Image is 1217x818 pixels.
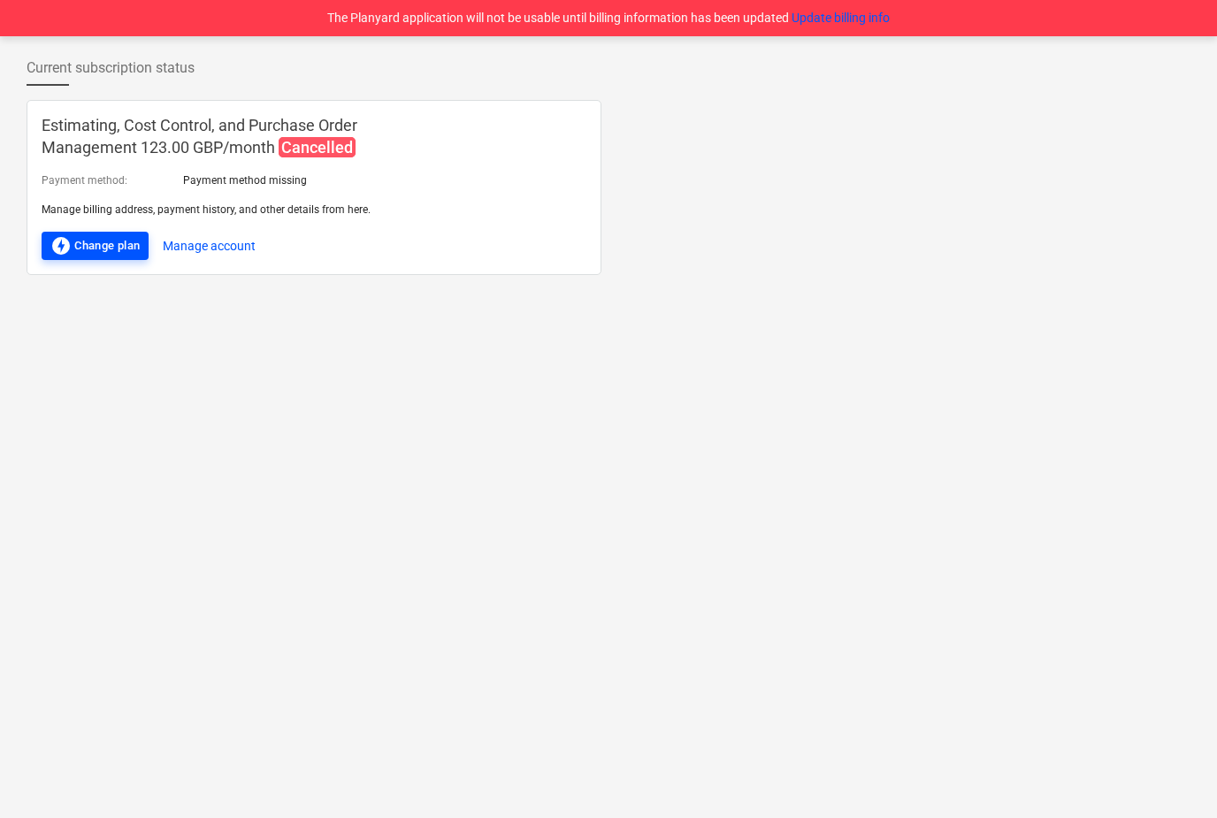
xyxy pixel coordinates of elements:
[42,173,127,188] p: Payment method :
[183,173,307,188] p: Payment method missing
[50,235,72,256] span: offline_bolt
[42,232,149,260] button: Change plan
[27,57,195,79] span: Current subscription status
[163,232,256,260] button: Manage account
[42,203,586,218] p: Manage billing address, payment history, and other details from here.
[50,235,140,256] div: Change plan
[279,137,356,157] span: Cancelled
[327,9,890,27] p: The Planyard application will not be usable until billing information has been updated
[792,9,890,27] button: Update billing info
[42,115,586,159] p: Estimating, Cost Control, and Purchase Order Management 123.00 GBP / month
